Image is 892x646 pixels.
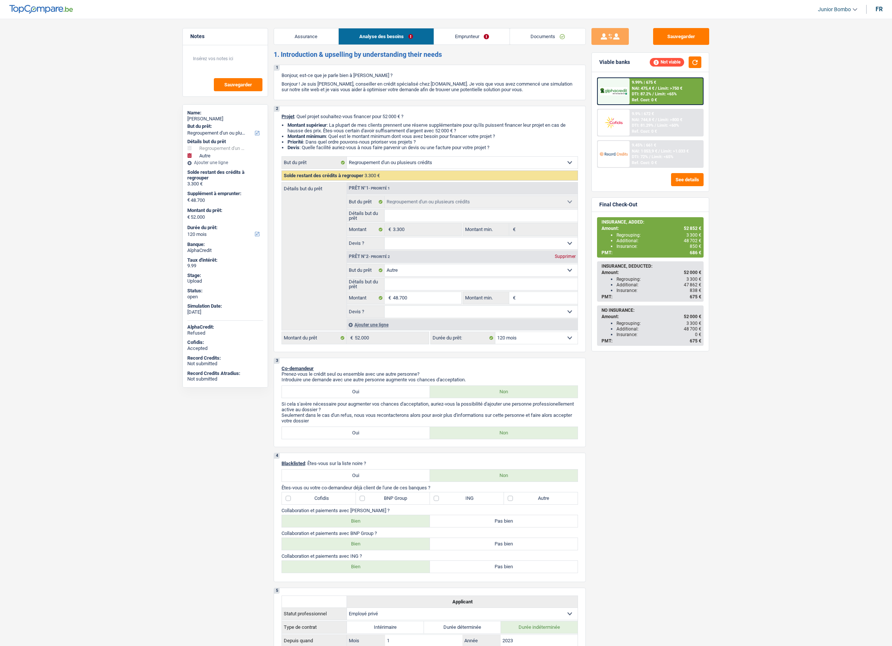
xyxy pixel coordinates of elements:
[274,65,280,71] div: 1
[365,173,380,178] span: 3.300 €
[602,338,701,344] div: PMT:
[282,73,578,78] p: Bonjour, est-ce que je parle bien à [PERSON_NAME] ?
[187,339,263,345] div: Cofidis:
[686,321,701,326] span: 3 300 €
[347,596,578,607] th: Applicant
[274,588,280,594] div: 5
[602,270,701,275] div: Amount:
[632,143,656,148] div: 9.45% | 661 €
[632,92,651,96] span: DTI: 87.2%
[187,160,263,165] div: Ajouter une ligne
[616,288,701,293] div: Insurance:
[653,28,709,45] button: Sauvegarder
[599,202,637,208] div: Final Check-Out
[282,461,305,466] span: Blacklisted
[509,224,517,236] span: €
[282,412,578,424] p: Seulement dans le cas d'un refus, nous vous recontacterons alors pour avoir plus d'informations s...
[616,277,701,282] div: Regrouping:
[652,154,673,159] span: Limit: <65%
[652,92,654,96] span: /
[602,264,701,269] div: INSURANCE, DEDUCTED:
[430,427,578,439] label: Non
[287,122,578,133] li: : La plupart de mes clients prennent une réserve supplémentaire pour qu'ils puissent financer leu...
[187,294,263,300] div: open
[430,515,578,527] label: Pas bien
[287,133,578,139] li: : Quel est le montant minimum dont vous avez besoin pour financer votre projet ?
[282,561,430,573] label: Bien
[287,133,326,139] strong: Montant minimum
[282,515,430,527] label: Bien
[616,282,701,287] div: Additional:
[282,81,578,92] p: Bonjour ! Je suis [PERSON_NAME], conseiller en crédit spécialisé chez [DOMAIN_NAME]. Je vois que ...
[347,224,385,236] label: Montant
[282,538,430,550] label: Bien
[347,237,385,249] label: Devis ?
[187,242,263,247] div: Banque:
[430,470,578,482] label: Non
[282,553,578,559] p: Collaboration et paiements avec ING ?
[282,427,430,439] label: Oui
[671,173,704,186] button: See details
[632,129,657,134] div: Ref. Cost: 0 €
[187,309,263,315] div: [DATE]
[282,461,578,466] p: : Êtes-vous sur la liste noire ?
[616,321,701,326] div: Regrouping:
[347,196,385,208] label: But du prêt
[282,386,430,398] label: Oui
[600,116,627,129] img: Cofidis
[602,226,701,231] div: Amount:
[187,324,263,330] div: AlphaCredit:
[684,270,701,275] span: 52 000 €
[650,58,684,66] div: Not viable
[187,139,263,145] div: Détails but du prêt
[287,145,578,150] li: : Quelle facilité auriez-vous à nous faire parvenir un devis ou une facture pour votre projet ?
[501,621,578,633] label: Durée indéterminée
[385,292,393,304] span: €
[658,86,682,91] span: Limit: >750 €
[347,332,355,344] span: €
[616,238,701,243] div: Additional:
[369,186,390,190] span: - Priorité 1
[224,82,252,87] span: Sauvegarder
[9,5,73,14] img: TopCompare Logo
[599,59,630,65] div: Viable banks
[430,492,504,504] label: ING
[282,621,347,633] th: Type de contrat
[187,263,263,269] div: 9.99
[274,358,280,364] div: 3
[187,123,262,129] label: But du prêt:
[187,257,263,263] div: Taux d'intérêt:
[282,366,314,371] span: Co-demandeur
[187,207,262,213] label: Montant du prêt:
[616,244,701,249] div: Insurance:
[187,214,190,220] span: €
[187,278,263,284] div: Upload
[347,210,385,222] label: Détails but du prêt
[463,224,509,236] label: Montant min.
[339,28,434,44] a: Analyse des besoins
[287,139,578,145] li: : Dans quel ordre pouvons-nous prioriser vos projets ?
[655,86,657,91] span: /
[347,278,385,290] label: Détails but du prêt
[430,386,578,398] label: Non
[187,225,262,231] label: Durée du prêt:
[602,250,701,255] div: PMT:
[282,332,347,344] label: Montant du prêt
[616,332,701,337] div: Insurance:
[282,607,347,620] th: Statut professionnel
[347,306,385,318] label: Devis ?
[600,147,627,161] img: Record Credits
[287,122,327,128] strong: Montant supérieur
[690,294,701,299] span: 675 €
[690,338,701,344] span: 675 €
[431,332,495,344] label: Durée du prêt:
[347,319,578,330] div: Ajouter une ligne
[430,538,578,550] label: Pas bien
[347,292,385,304] label: Montant
[632,160,657,165] div: Ref. Cost: 0 €
[187,191,262,197] label: Supplément à emprunter:
[274,28,338,44] a: Assurance
[274,50,586,59] h2: 1. Introduction & upselling by understanding their needs
[190,33,260,40] h5: Notes
[187,345,263,351] div: Accepted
